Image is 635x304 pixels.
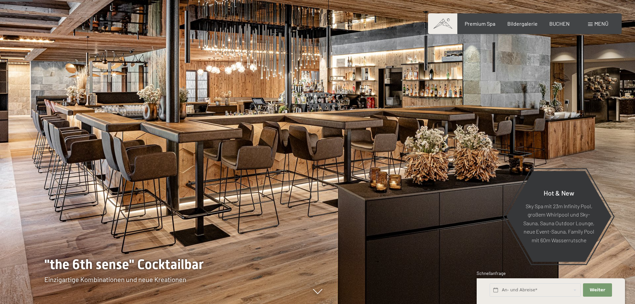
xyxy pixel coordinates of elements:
span: Weiter [590,287,605,293]
a: Bildergalerie [507,20,538,27]
a: Hot & New Sky Spa mit 23m Infinity Pool, großem Whirlpool und Sky-Sauna, Sauna Outdoor Lounge, ne... [506,171,612,262]
p: Sky Spa mit 23m Infinity Pool, großem Whirlpool und Sky-Sauna, Sauna Outdoor Lounge, neue Event-S... [523,202,595,244]
a: Premium Spa [465,20,495,27]
span: Hot & New [544,189,574,197]
a: BUCHEN [549,20,570,27]
button: Weiter [583,283,612,297]
span: Schnellanfrage [477,271,506,276]
span: Menü [594,20,608,27]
